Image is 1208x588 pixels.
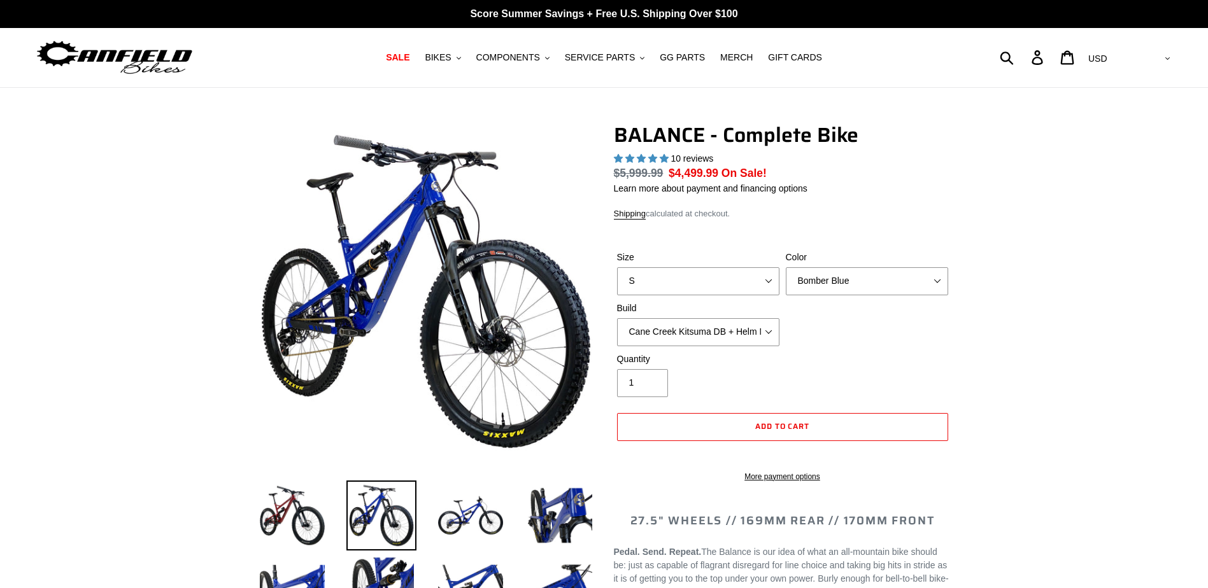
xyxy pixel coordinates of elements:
span: SERVICE PARTS [565,52,635,63]
span: BIKES [425,52,451,63]
label: Size [617,251,779,264]
span: COMPONENTS [476,52,540,63]
h2: 27.5" WHEELS // 169MM REAR // 170MM FRONT [614,514,951,528]
button: SERVICE PARTS [558,49,651,66]
span: 10 reviews [671,153,713,164]
button: BIKES [418,49,467,66]
span: SALE [386,52,409,63]
label: Build [617,302,779,315]
span: On Sale! [721,165,767,181]
label: Quantity [617,353,779,366]
span: Add to cart [755,420,810,432]
span: 5.00 stars [614,153,671,164]
span: $4,499.99 [669,167,718,179]
a: More payment options [617,471,948,482]
img: Canfield Bikes [35,38,194,78]
a: Learn more about payment and financing options [614,183,807,193]
label: Color [786,251,948,264]
a: GG PARTS [653,49,711,66]
b: Pedal. Send. Repeat. [614,547,702,557]
span: GG PARTS [660,52,705,63]
a: MERCH [714,49,759,66]
img: Load image into Gallery viewer, BALANCE - Complete Bike [525,480,595,550]
h1: BALANCE - Complete Bike [614,123,951,147]
span: GIFT CARDS [768,52,822,63]
a: GIFT CARDS [762,49,828,66]
img: Load image into Gallery viewer, BALANCE - Complete Bike [257,480,327,550]
button: Add to cart [617,413,948,441]
a: SALE [380,49,416,66]
s: $5,999.99 [614,167,664,179]
div: calculated at checkout. [614,207,951,220]
img: Load image into Gallery viewer, BALANCE - Complete Bike [436,480,506,550]
a: Shipping [614,209,646,220]
input: Search [1007,43,1039,71]
span: MERCH [720,52,753,63]
img: Load image into Gallery viewer, BALANCE - Complete Bike [346,480,416,550]
button: COMPONENTS [470,49,556,66]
